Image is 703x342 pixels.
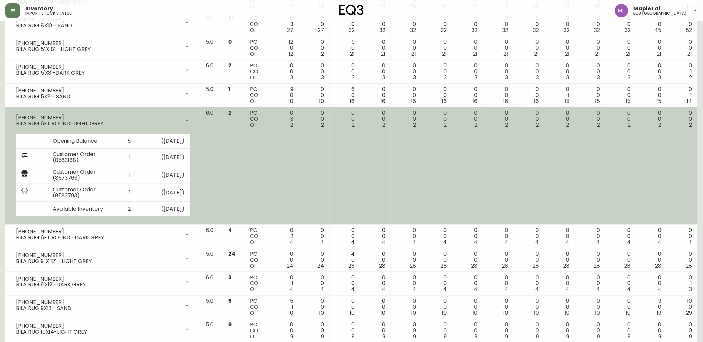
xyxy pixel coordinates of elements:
span: 4 [474,238,477,246]
span: 3 [505,74,508,81]
div: [PHONE_NUMBER]BILA RUG 10X14-LIGHT GREY [11,322,195,337]
span: 3 [291,74,294,81]
div: 0 0 [427,15,447,33]
div: 0 0 [366,39,386,57]
td: 5.0 [201,84,223,107]
div: 0 0 [550,63,570,81]
td: 6.0 [201,225,223,248]
div: 0 0 [611,39,631,57]
div: 0 0 [335,63,355,81]
div: 0 0 [457,39,477,57]
span: 28 [533,262,539,270]
div: PO CO [250,86,263,104]
div: BILA RUG 5'X8'-DARK GREY [16,70,181,76]
span: 4 [412,286,416,293]
span: 15 [595,97,600,105]
div: 0 0 [304,251,324,269]
div: [PHONE_NUMBER]BILA RUG 5' X 8' - LIGHT GREY [11,39,195,54]
span: 21 [442,50,447,58]
span: 28 [379,262,386,270]
span: 32 [441,26,447,34]
td: 1 [114,166,136,184]
div: 13 0 [642,15,662,33]
span: 3 [567,74,570,81]
span: 2 [383,121,386,129]
span: 3 [536,74,539,81]
span: OI [250,50,256,58]
div: [PHONE_NUMBER]BILA RUG 9X12 - SAND [11,298,195,313]
span: 28 [471,262,477,270]
span: 2 [321,121,324,129]
div: 0 0 [457,227,477,245]
span: 4 [351,286,355,293]
span: 2 [567,121,570,129]
div: BILA RUG 9'X12'-DARK GREY [16,282,181,288]
div: 0 0 [488,275,508,293]
div: BILA RUG 5' X 8' - LIGHT GREY [16,46,181,52]
span: OI [250,74,256,81]
div: 0 0 [335,110,355,128]
td: 6.0 [201,272,223,296]
td: Available Inventory [47,202,114,216]
div: 0 0 [396,15,416,33]
span: 12 [320,50,324,58]
span: OI [250,238,256,246]
span: 24 [287,262,294,270]
div: [PHONE_NUMBER]BILA RUG 6FT ROUND-LIGHT GREY [11,110,195,131]
span: 3 [383,74,386,81]
div: 0 0 [427,251,447,269]
div: 0 0 [427,86,447,104]
div: 0 3 [274,110,294,128]
div: 0 0 [642,39,662,57]
div: 0 0 [519,86,539,104]
div: 0 0 [366,275,386,293]
span: 27 [287,26,294,34]
span: 1 [229,85,231,93]
span: 3 [444,74,447,81]
div: 0 0 [672,39,692,57]
div: PO CO [250,63,263,81]
td: 5.0 [201,36,223,60]
td: 2 [114,202,136,216]
div: 0 0 [427,110,447,128]
div: 0 0 [519,63,539,81]
div: 12 0 [274,39,294,57]
div: [PHONE_NUMBER]BILA RUG 9' X 12' - LIGHT GREY [11,251,195,266]
span: 3 [352,74,355,81]
span: 2 [689,74,692,81]
div: 0 0 [335,275,355,293]
span: 2 [444,121,447,129]
div: [PHONE_NUMBER] [16,276,181,282]
span: 10 [289,97,294,105]
span: 4 [597,238,600,246]
span: 3 [413,74,416,81]
span: 2 [689,121,692,129]
div: 0 1 [274,275,294,293]
span: 21 [381,50,386,58]
span: 16 [442,97,447,105]
div: [PHONE_NUMBER] [16,252,181,258]
div: PO CO [250,275,263,293]
div: 0 0 [304,110,324,128]
td: ( [DATE] ) [136,134,190,149]
div: 0 0 [274,251,294,269]
div: 0 0 [580,110,600,128]
div: 0 0 [457,63,477,81]
span: 4 [290,238,294,246]
div: [PHONE_NUMBER]BILA RUG 5'X8'-DARK GREY [11,63,195,77]
div: 9 0 [335,39,355,57]
span: 32 [380,26,386,34]
img: retail_report.svg [21,188,28,196]
span: 16 [381,97,386,105]
div: 0 0 [488,63,508,81]
div: 0 0 [550,39,570,57]
div: [PHONE_NUMBER] [16,323,181,329]
div: 6 0 [335,86,355,104]
div: 0 0 [550,15,570,33]
span: 0 [229,38,232,46]
img: ecommerce_report.svg [21,153,28,161]
div: [PHONE_NUMBER]BILA RUG 6FT ROUND -DARK GREY [11,227,195,242]
div: 0 0 [457,275,477,293]
div: 0 0 [519,110,539,128]
div: PO CO [250,227,263,245]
